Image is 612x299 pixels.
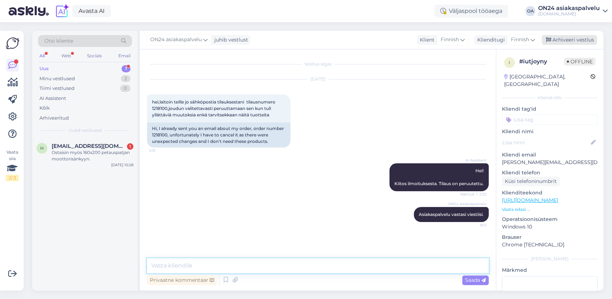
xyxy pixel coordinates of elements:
[147,76,489,82] div: [DATE]
[564,58,596,66] span: Offline
[509,60,510,65] span: i
[149,148,176,153] span: 2:31
[502,114,598,125] input: Lisa tag
[86,51,103,61] div: Socials
[52,143,126,149] span: henna.lahtinen57@gmail.com
[52,149,133,162] div: Ostaisin myös 160x200 petauspatjan moottorisänkyyn.
[502,197,558,203] a: [URL][DOMAIN_NAME]
[419,212,484,217] span: Asiakaspalvelu vastasi viestiisi.
[538,11,600,17] div: [DOMAIN_NAME]
[435,5,508,18] div: Väljaspool tööaega
[502,169,598,177] p: Kliendi telefon
[502,139,589,146] input: Lisa nimi
[44,37,73,45] span: Otsi kliente
[60,51,72,61] div: Web
[212,36,248,44] div: juhib vestlust
[502,105,598,113] p: Kliendi tag'id
[448,201,487,207] span: ON24 asiakaspalvelu
[152,99,276,117] span: hei,laitoin teille jo sähköpostia tilauksestani tilausnumero 1218100,joudun valitettavasti peruut...
[72,5,111,17] a: Avasta AI
[502,95,598,101] div: Kliendi info
[117,51,132,61] div: Email
[441,36,459,44] span: Finnish
[460,192,487,197] span: Nähtud ✓ 2:32
[519,57,564,66] div: # iutjoyny
[502,256,598,262] div: [PERSON_NAME]
[39,105,50,112] div: Kõik
[6,175,19,181] div: 2 / 3
[502,159,598,166] p: [PERSON_NAME][EMAIL_ADDRESS][DOMAIN_NAME]
[122,65,131,72] div: 1
[502,177,560,186] div: Küsi telefoninumbrit
[511,36,529,44] span: Finnish
[504,73,590,88] div: [GEOGRAPHIC_DATA], [GEOGRAPHIC_DATA]
[39,85,75,92] div: Tiimi vestlused
[502,233,598,241] p: Brauser
[502,128,598,135] p: Kliendi nimi
[502,223,598,231] p: Windows 10
[147,122,290,148] div: Hi, I already sent you an email about my order, order number 1218100, unfortunately I have to can...
[502,241,598,249] p: Chrome [TECHNICAL_ID]
[111,162,133,168] div: [DATE] 10:28
[502,151,598,159] p: Kliendi email
[474,36,505,44] div: Klienditugi
[39,65,49,72] div: Uus
[502,189,598,197] p: Klienditeekond
[150,36,202,44] span: ON24 asiakaspalvelu
[542,35,597,45] div: Arhiveeri vestlus
[460,222,487,228] span: 8:12
[538,5,608,17] a: ON24 asiakaspalvelu[DOMAIN_NAME]
[6,149,19,181] div: Vaata siia
[39,75,75,82] div: Minu vestlused
[39,115,69,122] div: Arhiveeritud
[465,277,486,283] span: Saada
[120,85,131,92] div: 0
[502,266,598,274] p: Märkmed
[127,143,133,150] div: 1
[417,36,435,44] div: Klient
[38,51,46,61] div: All
[525,6,535,16] div: OA
[460,158,487,163] span: AI Assistent
[54,4,70,19] img: explore-ai
[39,95,66,102] div: AI Assistent
[6,37,19,50] img: Askly Logo
[121,75,131,82] div: 2
[40,145,44,151] span: h
[538,5,600,11] div: ON24 asiakaspalvelu
[147,61,489,67] div: Vestlus algas
[147,275,217,285] div: Privaatne kommentaar
[68,127,102,134] span: Uued vestlused
[502,206,598,213] p: Vaata edasi ...
[502,216,598,223] p: Operatsioonisüsteem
